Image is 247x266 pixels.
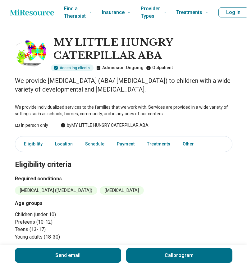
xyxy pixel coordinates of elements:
span: Insurance [102,8,125,17]
div: by MY LITTLE HUNGRY CATERPILLAR ABA [61,122,149,129]
span: Provider Types [141,4,162,21]
li: Young adults (18-30) [15,233,232,241]
p: Outpatient [146,64,173,71]
a: Home page [10,6,54,19]
span: Find a Therapist [64,4,87,21]
a: Treatments [143,138,174,150]
a: Eligibility [16,138,46,150]
h1: MY LITTLE HUNGRY CATERPILLAR ABA [53,36,232,62]
div: Accepting clients [51,64,94,71]
li: [MEDICAL_DATA] [100,186,144,195]
h3: Required conditions [15,175,232,183]
p: Admission: Ongoing [96,64,144,71]
div: In person only [15,122,48,129]
a: Payment [113,138,138,150]
li: Preteens (10-12) [15,218,232,226]
p: We provide [MEDICAL_DATA] (ABA/ [MEDICAL_DATA]) to children with a wide variety of developmental ... [15,76,232,94]
li: [MEDICAL_DATA] ([MEDICAL_DATA]) [15,186,97,195]
h3: Age groups [15,200,232,207]
a: Schedule [81,138,108,150]
a: Other [179,138,201,150]
button: Send email [15,248,121,263]
a: Location [51,138,76,150]
p: We provide individualized services to the families that we work with. Services are provided in a ... [15,104,232,117]
li: Teens (13-17) [15,226,232,233]
button: Callprogram [126,248,232,263]
li: Children (under 10) [15,211,232,218]
span: Treatments [176,8,202,17]
h2: Eligibility criteria [15,145,232,170]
